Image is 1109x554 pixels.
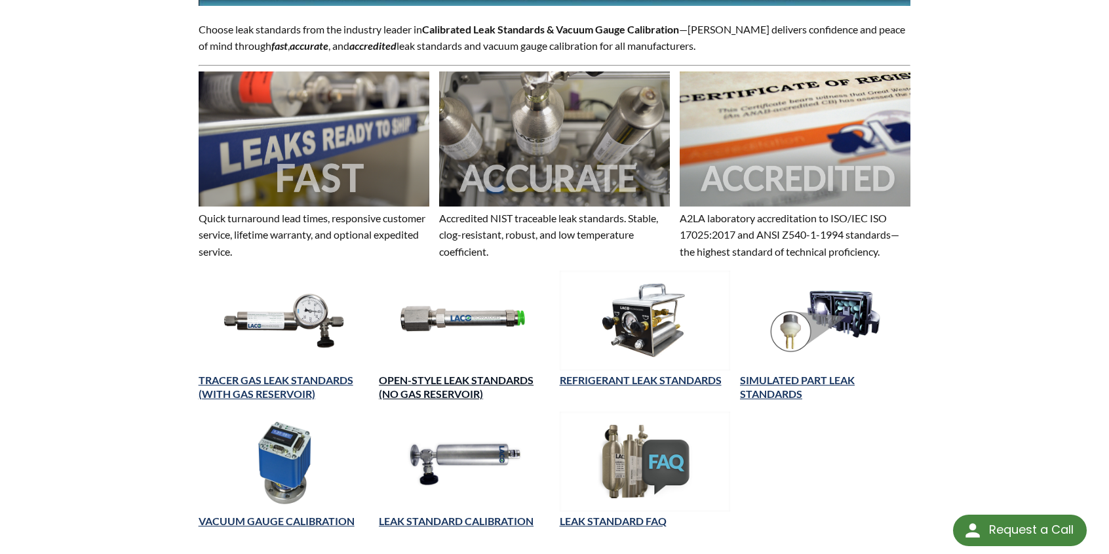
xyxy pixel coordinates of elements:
em: accredited [349,39,397,52]
img: Image showing the word ACCURATE overlaid on it [439,71,670,206]
p: Accredited NIST traceable leak standards. Stable, clog-resistant, robust, and low temperature coe... [439,210,670,260]
a: LEAK STANDARD CALIBRATION [379,515,534,527]
p: Quick turnaround lead times, responsive customer service, lifetime warranty, and optional expedit... [199,210,429,260]
a: SIMULATED PART LEAK STANDARDS [740,374,855,400]
img: Refrigerant Leak Standard image [560,271,730,370]
img: Calibrated Leak Standard with Gauge [199,271,369,370]
img: Vacuum Gauge Calibration image [199,412,369,511]
a: TRACER GAS LEAK STANDARDS (WITH GAS RESERVOIR) [199,374,353,400]
a: LEAK STANDARD FAQ [560,515,667,527]
a: VACUUM GAUGE CALIBRATION [199,515,355,527]
img: FAQ image showing leak standard examples [560,412,730,511]
a: OPEN-STYLE LEAK STANDARDS (NO GAS RESERVOIR) [379,374,534,400]
img: Simulated Part Leak Standard image [740,271,910,370]
img: round button [962,520,983,541]
em: fast [271,39,288,52]
img: Image showing the word FAST overlaid on it [199,71,429,206]
img: Open-Style Leak Standard [379,271,549,370]
div: Request a Call [989,515,1074,545]
img: Image showing the word ACCREDITED overlaid on it [680,71,910,206]
img: Leak Standard Calibration image [379,412,549,511]
a: REFRIGERANT LEAK STANDARDS [560,374,722,386]
div: Request a Call [953,515,1087,546]
p: Choose leak standards from the industry leader in —[PERSON_NAME] delivers confidence and peace of... [199,21,911,54]
strong: Calibrated Leak Standards & Vacuum Gauge Calibration [422,23,679,35]
p: A2LA laboratory accreditation to ISO/IEC ISO 17025:2017 and ANSI Z540-1-1994 standards—the highes... [680,210,910,260]
strong: accurate [290,39,328,52]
